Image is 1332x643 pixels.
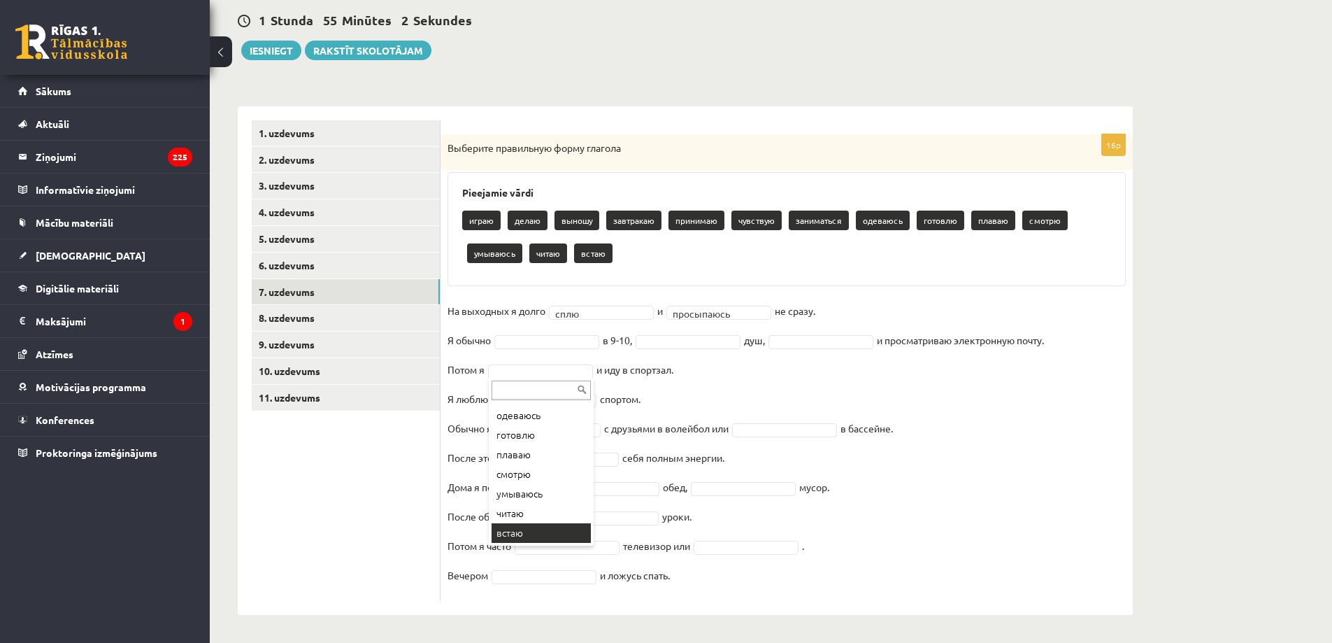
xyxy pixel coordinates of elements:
[492,445,591,465] div: плаваю
[492,523,591,543] div: встаю
[492,484,591,504] div: умываюсь
[492,406,591,425] div: одеваюсь
[492,425,591,445] div: готовлю
[492,465,591,484] div: смотрю
[492,504,591,523] div: читаю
